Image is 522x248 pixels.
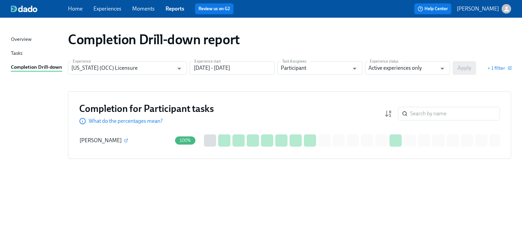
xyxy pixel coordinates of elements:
[11,49,63,58] a: Tasks
[11,35,32,44] div: Overview
[384,110,393,118] svg: Completion rate (low to high)
[11,5,37,12] img: dado
[437,63,448,74] button: Open
[132,5,155,12] a: Moments
[68,31,240,48] h1: Completion Drill-down report
[11,49,22,58] div: Tasks
[68,5,83,12] a: Home
[11,63,62,72] div: Completion Drill-down
[11,35,63,44] a: Overview
[166,5,184,12] a: Reports
[414,3,451,14] button: Help Center
[79,102,214,115] h3: Completion for Participant tasks
[11,63,63,72] a: Completion Drill-down
[89,117,163,125] p: What do the percentages mean?
[349,63,360,74] button: Open
[195,3,233,14] button: Review us on G2
[198,5,230,12] a: Review us on G2
[80,137,122,144] span: [PERSON_NAME]
[418,5,448,12] span: Help Center
[174,63,185,74] button: Open
[11,5,68,12] a: dado
[457,5,499,13] p: [PERSON_NAME]
[457,4,511,14] button: [PERSON_NAME]
[93,5,121,12] a: Experiences
[410,107,500,120] input: Search by name
[487,65,511,71] button: + 1 filter
[176,138,195,143] span: 100%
